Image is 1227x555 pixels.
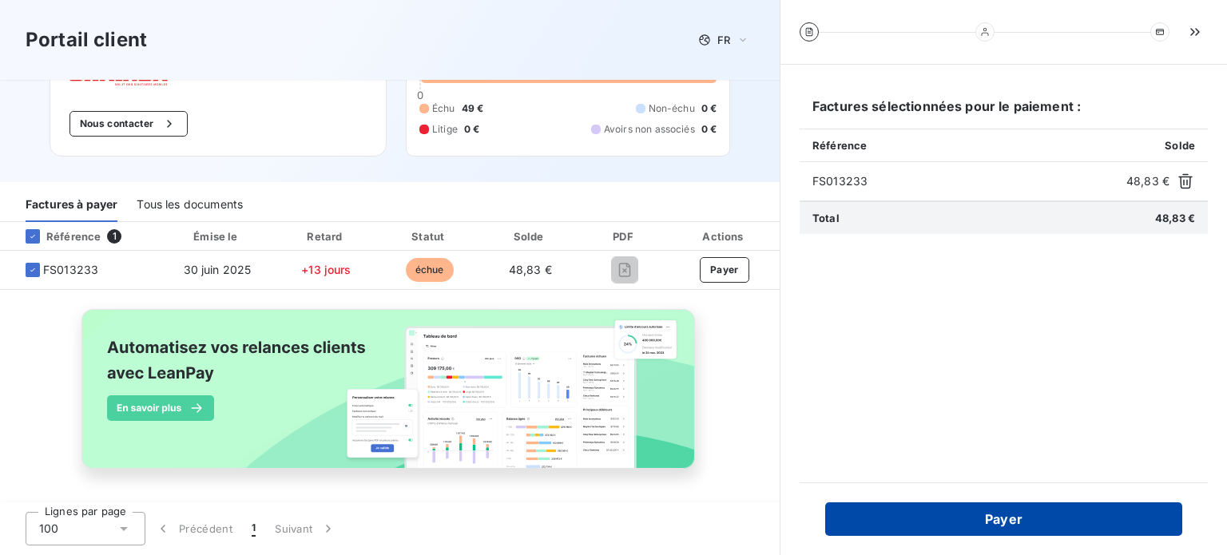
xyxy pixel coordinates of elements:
span: 48,83 € [1126,173,1169,189]
div: Solde [484,228,577,244]
span: FS013233 [43,262,98,278]
button: Payer [825,502,1182,536]
span: Échu [432,101,455,116]
div: Référence [13,229,101,244]
span: 0 [417,89,423,101]
div: Tous les documents [137,188,243,222]
span: 0 € [464,122,479,137]
div: Statut [382,228,478,244]
span: 48,83 € [1155,212,1195,224]
img: banner [67,299,713,496]
span: 30 juin 2025 [184,263,252,276]
span: Avoirs non associés [604,122,695,137]
span: 48,83 € [509,263,552,276]
div: PDF [583,228,666,244]
button: 1 [242,512,265,545]
span: Litige [432,122,458,137]
h3: Portail client [26,26,147,54]
button: Suivant [265,512,346,545]
span: 0 € [701,122,717,137]
span: Référence [812,139,867,152]
span: 1 [107,229,121,244]
span: +13 jours [301,263,351,276]
h6: Factures sélectionnées pour le paiement : [800,97,1208,129]
span: Non-échu [649,101,695,116]
span: FS013233 [812,173,1120,189]
span: échue [406,258,454,282]
span: Total [812,212,840,224]
span: 100 [39,521,58,537]
button: Payer [700,257,749,283]
div: Factures à payer [26,188,117,222]
span: 0 € [701,101,717,116]
span: 49 € [462,101,484,116]
button: Précédent [145,512,242,545]
span: 1 [252,521,256,537]
div: Actions [673,228,776,244]
div: Émise le [164,228,271,244]
span: FR [717,34,730,46]
button: Nous contacter [69,111,188,137]
div: Retard [277,228,375,244]
span: Solde [1165,139,1195,152]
